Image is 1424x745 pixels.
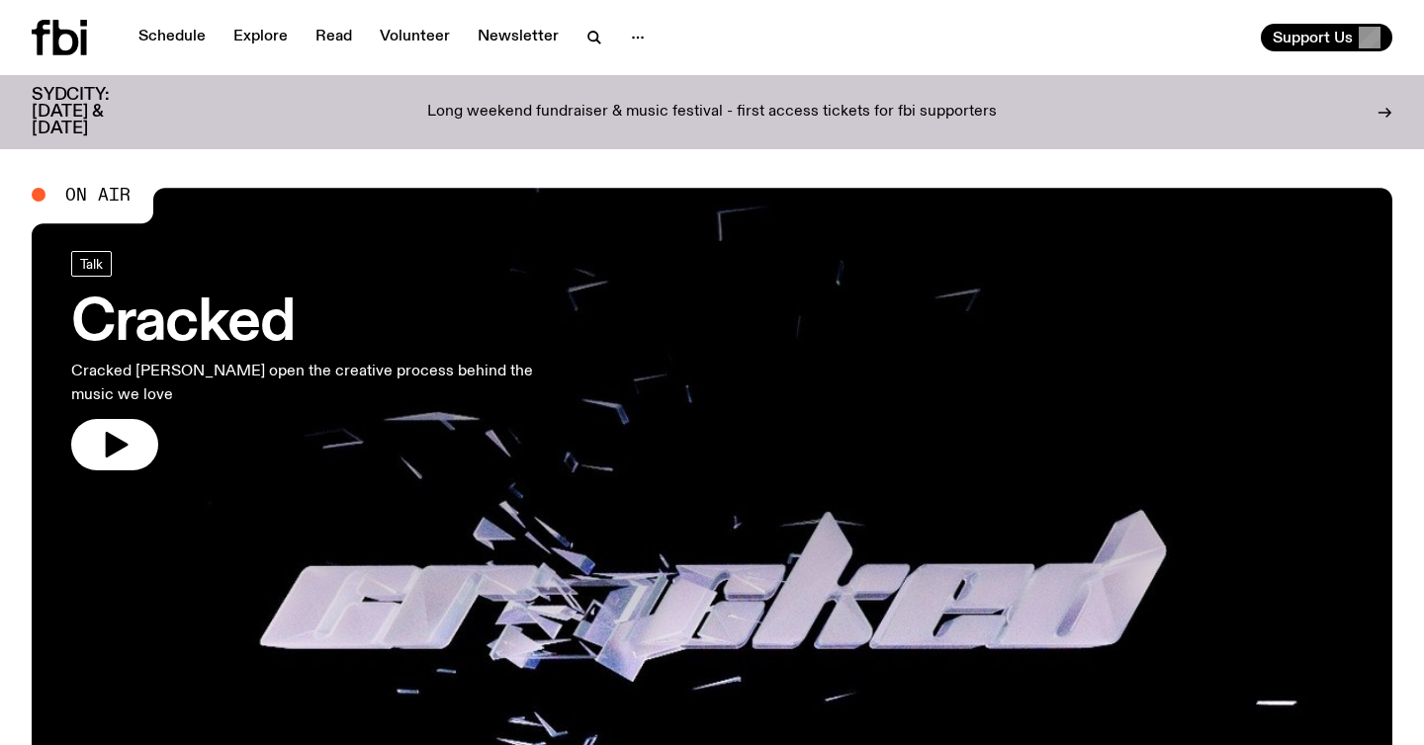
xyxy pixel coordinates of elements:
span: Talk [80,256,103,271]
h3: Cracked [71,296,578,352]
a: CrackedCracked [PERSON_NAME] open the creative process behind the music we love [71,251,578,470]
button: Support Us [1261,24,1392,51]
p: Cracked [PERSON_NAME] open the creative process behind the music we love [71,360,578,407]
a: Read [304,24,364,51]
a: Schedule [127,24,218,51]
p: Long weekend fundraiser & music festival - first access tickets for fbi supporters [427,104,997,122]
span: On Air [65,186,131,204]
h3: SYDCITY: [DATE] & [DATE] [32,87,158,137]
a: Explore [222,24,300,51]
a: Volunteer [368,24,462,51]
a: Talk [71,251,112,277]
span: Support Us [1273,29,1353,46]
a: Newsletter [466,24,571,51]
